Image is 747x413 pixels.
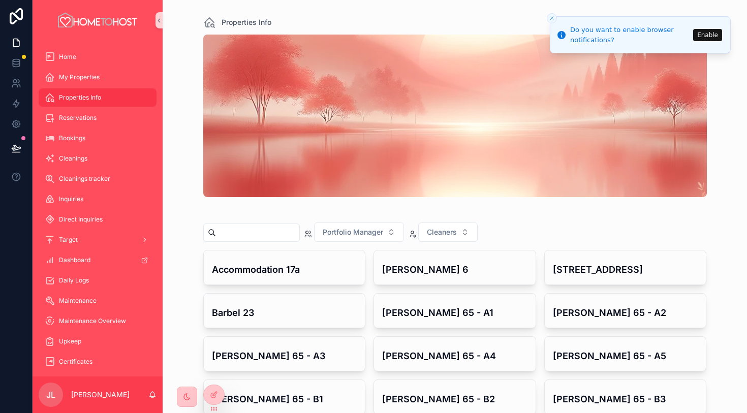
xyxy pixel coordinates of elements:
[323,227,383,237] span: Portfolio Manager
[203,250,366,285] a: Accommodation 17a
[59,358,92,366] span: Certificates
[39,332,157,351] a: Upkeep
[39,271,157,290] a: Daily Logs
[71,390,130,400] p: [PERSON_NAME]
[39,149,157,168] a: Cleanings
[39,190,157,208] a: Inquiries
[373,293,536,328] a: [PERSON_NAME] 65 - A1
[553,349,698,363] h4: [PERSON_NAME] 65 - A5
[59,93,101,102] span: Properties Info
[553,306,698,320] h4: [PERSON_NAME] 65 - A2
[59,195,83,203] span: Inquiries
[373,336,536,371] a: [PERSON_NAME] 65 - A4
[59,215,103,224] span: Direct Inquiries
[544,336,707,371] a: [PERSON_NAME] 65 - A5
[693,29,722,41] button: Enable
[39,292,157,310] a: Maintenance
[382,349,527,363] h4: [PERSON_NAME] 65 - A4
[56,12,139,28] img: App logo
[203,336,366,371] a: [PERSON_NAME] 65 - A3
[203,16,271,28] a: Properties Info
[59,154,87,163] span: Cleanings
[39,129,157,147] a: Bookings
[212,263,357,276] h4: Accommodation 17a
[427,227,457,237] span: Cleaners
[39,109,157,127] a: Reservations
[59,256,90,264] span: Dashboard
[59,276,89,284] span: Daily Logs
[59,114,97,122] span: Reservations
[553,392,698,406] h4: [PERSON_NAME] 65 - B3
[39,68,157,86] a: My Properties
[212,392,357,406] h4: [PERSON_NAME] 65 - B1
[39,251,157,269] a: Dashboard
[570,25,690,45] div: Do you want to enable browser notifications?
[46,389,55,401] span: JL
[553,263,698,276] h4: [STREET_ADDRESS]
[59,73,100,81] span: My Properties
[59,175,110,183] span: Cleanings tracker
[544,293,707,328] a: [PERSON_NAME] 65 - A2
[39,231,157,249] a: Target
[59,53,76,61] span: Home
[33,41,163,376] div: scrollable content
[39,170,157,188] a: Cleanings tracker
[203,293,366,328] a: Barbel 23
[59,236,78,244] span: Target
[373,250,536,285] a: [PERSON_NAME] 6
[1,49,19,67] iframe: Spotlight
[59,317,126,325] span: Maintenance Overview
[59,337,81,345] span: Upkeep
[314,223,404,242] button: Select Button
[212,349,357,363] h4: [PERSON_NAME] 65 - A3
[544,250,707,285] a: [STREET_ADDRESS]
[59,297,97,305] span: Maintenance
[39,210,157,229] a: Direct Inquiries
[212,306,357,320] h4: Barbel 23
[39,312,157,330] a: Maintenance Overview
[39,353,157,371] a: Certificates
[547,13,557,23] button: Close toast
[59,134,85,142] span: Bookings
[39,88,157,107] a: Properties Info
[382,263,527,276] h4: [PERSON_NAME] 6
[222,17,271,27] span: Properties Info
[418,223,478,242] button: Select Button
[39,48,157,66] a: Home
[382,306,527,320] h4: [PERSON_NAME] 65 - A1
[382,392,527,406] h4: [PERSON_NAME] 65 - B2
